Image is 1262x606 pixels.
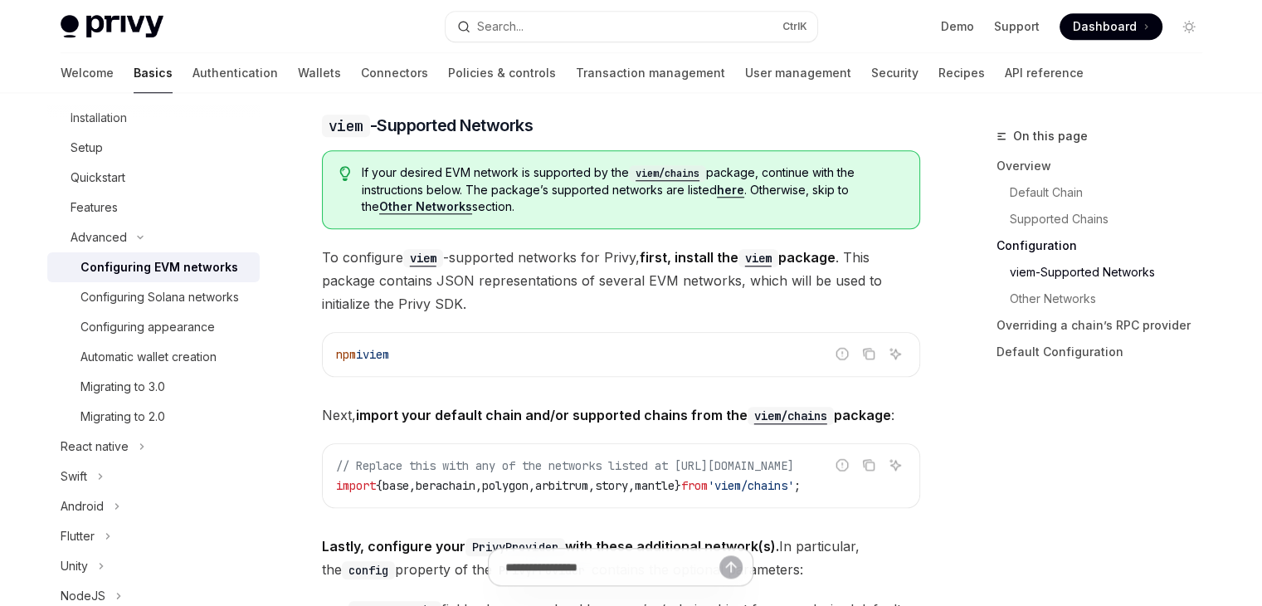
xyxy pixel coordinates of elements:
[80,407,165,427] div: Migrating to 2.0
[47,222,260,252] button: Toggle Advanced section
[47,551,260,581] button: Toggle Unity section
[681,478,708,493] span: from
[629,165,706,182] code: viem/chains
[61,437,129,457] div: React native
[996,179,1216,206] a: Default Chain
[47,282,260,312] a: Configuring Solana networks
[748,407,834,425] code: viem/chains
[738,249,778,267] code: viem
[379,199,472,213] strong: Other Networks
[47,491,260,521] button: Toggle Android section
[336,458,794,473] span: // Replace this with any of the networks listed at [URL][DOMAIN_NAME]
[719,555,743,579] button: Send message
[339,166,351,181] svg: Tip
[47,252,260,282] a: Configuring EVM networks
[941,18,974,35] a: Demo
[322,538,779,555] strong: Lastly, configure your with these additional network(s).
[994,18,1040,35] a: Support
[80,257,238,277] div: Configuring EVM networks
[336,478,376,493] span: import
[858,454,880,476] button: Copy the contents from the code block
[376,478,382,493] span: {
[47,312,260,342] a: Configuring appearance
[47,521,260,551] button: Toggle Flutter section
[134,53,173,93] a: Basics
[595,478,628,493] span: story
[477,17,524,37] div: Search...
[996,286,1216,312] a: Other Networks
[192,53,278,93] a: Authentication
[47,342,260,372] a: Automatic wallet creation
[884,454,906,476] button: Ask AI
[745,53,851,93] a: User management
[61,586,105,606] div: NodeJS
[322,115,370,137] code: viem
[61,556,88,576] div: Unity
[47,133,260,163] a: Setup
[61,496,104,516] div: Android
[47,372,260,402] a: Migrating to 3.0
[996,206,1216,232] a: Supported Chains
[403,249,443,266] a: viem
[858,343,880,364] button: Copy the contents from the code block
[748,407,834,423] a: viem/chains
[47,402,260,432] a: Migrating to 2.0
[356,347,363,362] span: i
[576,53,725,93] a: Transaction management
[322,114,534,137] span: -Supported Networks
[363,347,389,362] span: viem
[1073,18,1137,35] span: Dashboard
[1176,13,1202,40] button: Toggle dark mode
[71,168,125,188] div: Quickstart
[47,193,260,222] a: Features
[322,403,920,427] span: Next, :
[708,478,794,493] span: 'viem/chains'
[416,478,475,493] span: berachain
[628,478,635,493] span: ,
[738,249,778,266] a: viem
[1013,126,1088,146] span: On this page
[831,454,853,476] button: Report incorrect code
[529,478,535,493] span: ,
[675,478,681,493] span: }
[379,199,472,214] a: Other Networks
[996,339,1216,365] a: Default Configuration
[80,347,217,367] div: Automatic wallet creation
[938,53,985,93] a: Recipes
[831,343,853,364] button: Report incorrect code
[409,478,416,493] span: ,
[362,164,902,215] span: If your desired EVM network is supported by the package, continue with the instructions below. Th...
[871,53,918,93] a: Security
[61,15,163,38] img: light logo
[996,232,1216,259] a: Configuration
[535,478,588,493] span: arbitrum
[475,478,482,493] span: ,
[403,249,443,267] code: viem
[80,317,215,337] div: Configuring appearance
[1060,13,1162,40] a: Dashboard
[794,478,801,493] span: ;
[588,478,595,493] span: ,
[782,20,807,33] span: Ctrl K
[996,312,1216,339] a: Overriding a chain’s RPC provider
[47,163,260,193] a: Quickstart
[446,12,817,42] button: Open search
[356,407,891,423] strong: import your default chain and/or supported chains from the package
[635,478,675,493] span: mantle
[71,198,118,217] div: Features
[71,138,103,158] div: Setup
[80,377,165,397] div: Migrating to 3.0
[61,526,95,546] div: Flutter
[382,478,409,493] span: base
[1005,53,1084,93] a: API reference
[717,183,744,198] a: here
[640,249,836,266] strong: first, install the package
[47,462,260,491] button: Toggle Swift section
[80,287,239,307] div: Configuring Solana networks
[465,538,565,556] code: PrivyProvider
[322,535,920,581] span: In particular, the property of the contains the optional parameters:
[996,153,1216,179] a: Overview
[505,549,719,585] input: Ask a question...
[47,432,260,462] button: Toggle React native section
[361,53,428,93] a: Connectors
